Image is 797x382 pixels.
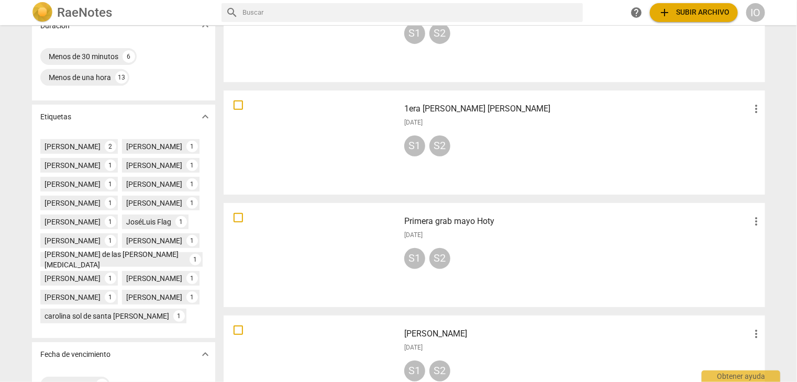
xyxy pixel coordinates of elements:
[105,235,116,246] div: 1
[190,254,201,265] div: 1
[126,141,182,152] div: [PERSON_NAME]
[105,178,116,190] div: 1
[105,197,116,209] div: 1
[227,207,761,304] a: Primera grab mayo Hoty[DATE]S1S2
[242,4,579,21] input: Buscar
[227,94,761,191] a: 1era [PERSON_NAME] [PERSON_NAME][DATE]S1S2
[404,343,423,352] span: [DATE]
[746,3,765,22] button: IO
[57,5,112,20] h2: RaeNotes
[126,217,171,227] div: JoséLuis Flag
[630,6,643,19] span: help
[199,110,212,123] span: expand_more
[658,6,729,19] span: Subir archivo
[650,3,738,22] button: Subir
[186,141,198,152] div: 1
[186,197,198,209] div: 1
[32,2,53,23] img: Logo
[115,71,128,84] div: 13
[126,235,182,246] div: [PERSON_NAME]
[429,361,450,381] div: S2
[429,23,450,44] div: S2
[123,50,135,63] div: 6
[186,235,198,246] div: 1
[404,328,750,340] h3: Lucy Correa
[404,118,423,127] span: [DATE]
[105,291,116,303] div: 1
[49,72,111,83] div: Menos de una hora
[186,273,198,284] div: 1
[750,103,762,115] span: more_vert
[45,179,101,189] div: [PERSON_NAME]
[404,215,750,228] h3: Primera grab mayo Hoty
[45,217,101,227] div: [PERSON_NAME]
[126,179,182,189] div: [PERSON_NAME]
[197,346,213,362] button: Mostrar más
[404,136,425,156] div: S1
[126,273,182,284] div: [PERSON_NAME]
[627,3,646,22] a: Obtener ayuda
[173,310,185,322] div: 1
[105,141,116,152] div: 2
[105,273,116,284] div: 1
[175,216,187,228] div: 1
[226,6,238,19] span: search
[404,23,425,44] div: S1
[45,235,101,246] div: [PERSON_NAME]
[197,109,213,125] button: Mostrar más
[49,51,118,62] div: Menos de 30 minutos
[186,160,198,171] div: 1
[186,291,198,303] div: 1
[750,328,762,340] span: more_vert
[126,292,182,302] div: [PERSON_NAME]
[429,136,450,156] div: S2
[126,198,182,208] div: [PERSON_NAME]
[126,160,182,171] div: [PERSON_NAME]
[186,178,198,190] div: 1
[658,6,671,19] span: add
[45,160,101,171] div: [PERSON_NAME]
[199,348,212,361] span: expand_more
[750,215,762,228] span: more_vert
[105,160,116,171] div: 1
[45,292,101,302] div: [PERSON_NAME]
[404,248,425,269] div: S1
[404,231,423,240] span: [DATE]
[40,111,71,122] p: Etiquetas
[40,349,110,360] p: Fecha de vencimiento
[32,2,213,23] a: LogoRaeNotes
[404,361,425,381] div: S1
[404,103,750,115] h3: 1era de Mayo Isa Olid
[105,216,116,228] div: 1
[45,198,101,208] div: [PERSON_NAME]
[45,311,169,321] div: carolina sol de santa [PERSON_NAME]
[45,249,185,270] div: [PERSON_NAME] de las [PERSON_NAME][MEDICAL_DATA]
[429,248,450,269] div: S2
[45,273,101,284] div: [PERSON_NAME]
[702,370,780,382] div: Obtener ayuda
[45,141,101,152] div: [PERSON_NAME]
